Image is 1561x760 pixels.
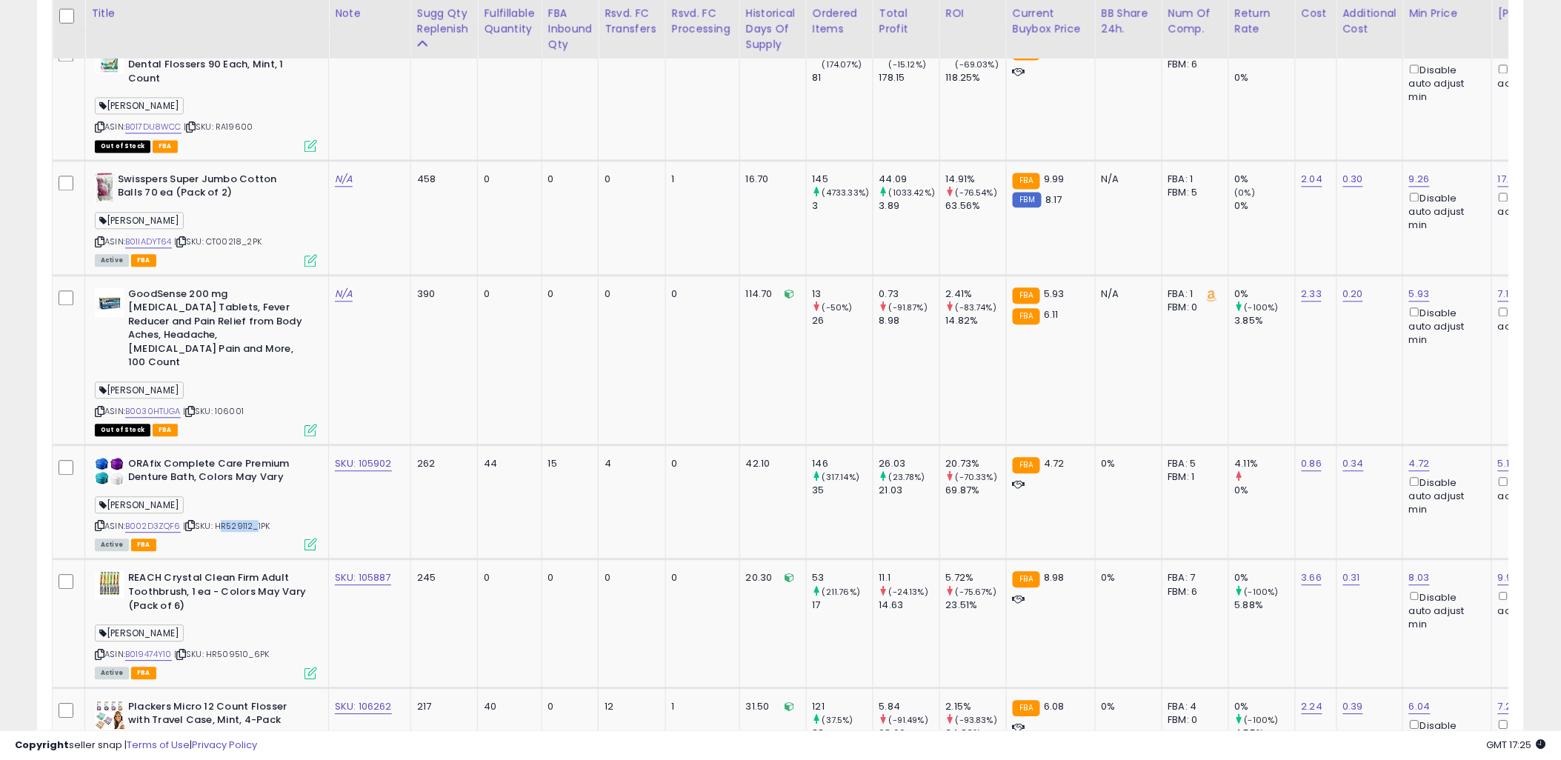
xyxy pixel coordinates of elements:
[417,287,467,301] div: 390
[335,456,392,471] a: SKU: 105902
[1343,456,1365,471] a: 0.34
[889,471,925,483] small: (23.78%)
[1102,287,1151,301] div: N/A
[1168,301,1217,314] div: FBM: 0
[1235,484,1295,497] div: 0%
[1013,287,1040,304] small: FBA
[946,5,1000,21] div: ROI
[956,301,996,313] small: (-83.74%)
[1343,699,1364,714] a: 0.39
[95,44,317,150] div: ASIN:
[813,199,873,213] div: 3
[1487,738,1546,752] span: 2025-09-17 17:25 GMT
[1235,287,1295,301] div: 0%
[1235,599,1295,612] div: 5.88%
[1409,699,1431,714] a: 6.04
[1044,172,1065,186] span: 9.99
[889,187,936,199] small: (1033.42%)
[1409,589,1480,631] div: Disable auto adjust min
[184,121,253,133] span: | SKU: RA19600
[335,287,353,301] a: N/A
[95,173,317,265] div: ASIN:
[95,539,129,551] span: All listings currently available for purchase on Amazon
[128,287,308,373] b: GoodSense 200 mg [MEDICAL_DATA] Tablets, Fever Reducer and Pain Relief from Body Aches, Headache,...
[125,121,182,133] a: B017DU8WCC
[95,624,184,641] span: [PERSON_NAME]
[335,172,353,187] a: N/A
[1168,457,1217,470] div: FBA: 5
[1409,172,1430,187] a: 9.26
[1409,474,1480,516] div: Disable auto adjust min
[672,173,728,186] div: 1
[484,457,530,470] div: 44
[822,59,862,70] small: (174.07%)
[125,236,172,248] a: B01IADYT64
[192,738,257,752] a: Privacy Policy
[125,648,172,661] a: B019474Y10
[335,5,405,21] div: Note
[1409,190,1480,232] div: Disable auto adjust min
[1409,5,1485,21] div: Min Price
[95,571,124,598] img: 51+mNuL0BiL._SL40_.jpg
[605,571,654,584] div: 0
[1302,287,1322,301] a: 2.33
[813,457,873,470] div: 146
[605,287,654,301] div: 0
[879,599,939,612] div: 14.63
[605,5,659,36] div: Rsvd. FC Transfers
[1102,5,1156,36] div: BB Share 24h.
[1044,570,1065,584] span: 8.98
[956,59,999,70] small: (-69.03%)
[813,484,873,497] div: 35
[95,571,317,677] div: ASIN:
[183,520,270,532] span: | SKU: HR529112_1PK
[95,457,124,485] img: 41U04-afOjL._SL40_.jpg
[95,44,124,73] img: 51MHpXCXT+L._SL40_.jpg
[95,700,124,730] img: 51SBHncWviS._SL40_.jpg
[131,667,156,679] span: FBA
[879,484,939,497] div: 21.03
[946,199,1006,213] div: 63.56%
[127,738,190,752] a: Terms of Use
[822,714,853,726] small: (37.5%)
[95,140,150,153] span: All listings that are currently out of stock and unavailable for purchase on Amazon
[128,457,308,488] b: ORAfix Complete Care Premium Denture Bath, Colors May Vary
[95,496,184,513] span: [PERSON_NAME]
[484,5,535,36] div: Fulfillable Quantity
[95,254,129,267] span: All listings currently available for purchase on Amazon
[813,71,873,84] div: 81
[1343,5,1397,36] div: Additional Cost
[174,648,269,660] span: | SKU: HR509510_6PK
[746,700,795,713] div: 31.50
[548,700,588,713] div: 0
[1013,192,1042,207] small: FBM
[548,5,593,52] div: FBA inbound Qty
[1013,700,1040,716] small: FBA
[91,5,322,21] div: Title
[1168,585,1217,599] div: FBM: 6
[605,457,654,470] div: 4
[1302,570,1322,585] a: 3.66
[1343,287,1364,301] a: 0.20
[1102,700,1151,713] div: 0%
[1245,714,1279,726] small: (-100%)
[879,571,939,584] div: 11.1
[813,700,873,713] div: 121
[1013,571,1040,587] small: FBA
[946,173,1006,186] div: 14.91%
[746,5,800,52] div: Historical Days Of Supply
[672,571,728,584] div: 0
[822,187,870,199] small: (4733.33%)
[125,520,181,533] a: B002D3ZQF6
[1235,314,1295,327] div: 3.85%
[1044,699,1065,713] span: 6.08
[1498,172,1521,187] a: 17.89
[889,586,928,598] small: (-24.13%)
[946,599,1006,612] div: 23.51%
[1235,457,1295,470] div: 4.11%
[417,700,467,713] div: 217
[946,71,1006,84] div: 118.25%
[1302,5,1331,21] div: Cost
[548,457,588,470] div: 15
[1168,713,1217,727] div: FBM: 0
